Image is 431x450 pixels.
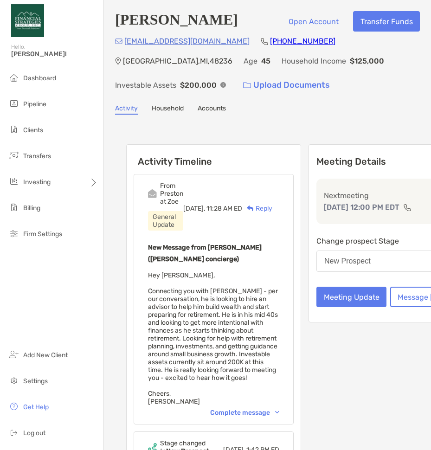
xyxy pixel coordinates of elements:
img: billing icon [8,202,19,213]
span: Settings [23,377,48,385]
img: Chevron icon [275,411,279,414]
div: Complete message [210,409,279,417]
span: Add New Client [23,351,68,359]
p: 45 [261,55,270,67]
span: Dashboard [23,74,56,82]
span: [PERSON_NAME]! [11,50,98,58]
b: New Message from [PERSON_NAME] ([PERSON_NAME] concierge) [148,244,262,263]
span: Firm Settings [23,230,62,238]
img: firm-settings icon [8,228,19,239]
a: Activity [115,104,138,115]
img: dashboard icon [8,72,19,83]
div: Reply [242,204,272,213]
p: $125,000 [350,55,384,67]
p: $200,000 [180,79,217,91]
img: Phone Icon [261,38,268,45]
img: Event icon [148,189,157,198]
span: 11:28 AM ED [206,205,242,212]
a: [PHONE_NUMBER] [270,37,335,45]
p: [GEOGRAPHIC_DATA] , MI , 48236 [123,55,232,67]
h6: Activity Timeline [127,145,301,167]
div: New Prospect [324,257,371,265]
div: General Update [148,211,183,231]
img: button icon [243,82,251,89]
a: Accounts [198,104,226,115]
img: transfers icon [8,150,19,161]
p: Investable Assets [115,79,176,91]
img: clients icon [8,124,19,135]
span: Log out [23,429,45,437]
span: Clients [23,126,43,134]
h4: [PERSON_NAME] [115,11,238,32]
img: add_new_client icon [8,349,19,360]
img: Email Icon [115,39,122,44]
button: Transfer Funds [353,11,420,32]
img: pipeline icon [8,98,19,109]
span: Billing [23,204,40,212]
img: settings icon [8,375,19,386]
img: Location Icon [115,58,121,65]
p: [EMAIL_ADDRESS][DOMAIN_NAME] [124,35,250,47]
span: [DATE], [183,205,205,212]
img: Zoe Logo [11,4,44,37]
span: Investing [23,178,51,186]
button: Meeting Update [316,287,386,307]
img: Info Icon [220,82,226,88]
a: Household [152,104,184,115]
p: Age [244,55,257,67]
a: Upload Documents [237,75,336,95]
img: communication type [403,204,412,211]
span: Transfers [23,152,51,160]
span: Hey [PERSON_NAME], Connecting you with [PERSON_NAME] - per our conversation, he is looking to hir... [148,271,278,405]
p: Household Income [282,55,346,67]
img: investing icon [8,176,19,187]
p: [DATE] 12:00 PM EDT [324,201,399,213]
img: get-help icon [8,401,19,412]
span: Get Help [23,403,49,411]
button: Open Account [281,11,346,32]
img: Reply icon [247,206,254,212]
img: logout icon [8,427,19,438]
div: From Preston at Zoe [160,182,183,206]
span: Pipeline [23,100,46,108]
